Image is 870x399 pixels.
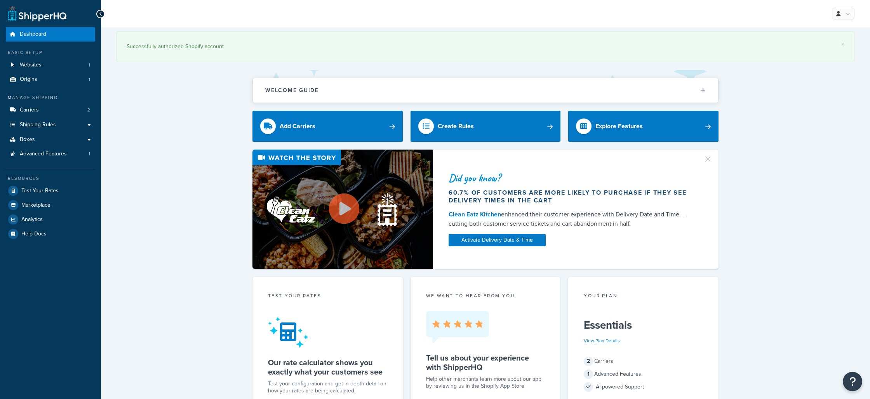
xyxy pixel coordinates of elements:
div: Successfully authorized Shopify account [127,41,844,52]
h5: Essentials [584,319,703,331]
div: Basic Setup [6,49,95,56]
a: View Plan Details [584,337,620,344]
span: Origins [20,76,37,83]
div: 60.7% of customers are more likely to purchase if they see delivery times in the cart [449,189,694,204]
span: Boxes [20,136,35,143]
span: 1 [89,76,90,83]
span: Help Docs [21,231,47,237]
div: Explore Features [595,121,643,132]
span: 1 [89,62,90,68]
div: Test your rates [268,292,387,301]
button: Welcome Guide [253,78,718,103]
li: Carriers [6,103,95,117]
a: Shipping Rules [6,118,95,132]
a: Carriers2 [6,103,95,117]
div: AI-powered Support [584,382,703,392]
h5: Tell us about your experience with ShipperHQ [426,353,545,372]
span: Advanced Features [20,151,67,157]
div: Did you know? [449,172,694,183]
a: Analytics [6,213,95,227]
div: Manage Shipping [6,94,95,101]
h5: Our rate calculator shows you exactly what your customers see [268,358,387,376]
span: Shipping Rules [20,122,56,128]
div: Carriers [584,356,703,367]
button: Open Resource Center [843,372,862,391]
a: Add Carriers [252,111,403,142]
a: × [841,41,844,47]
h2: Welcome Guide [265,87,319,93]
li: Origins [6,72,95,87]
a: Test Your Rates [6,184,95,198]
span: 1 [89,151,90,157]
a: Marketplace [6,198,95,212]
li: Websites [6,58,95,72]
a: Dashboard [6,27,95,42]
a: Help Docs [6,227,95,241]
div: Test your configuration and get in-depth detail on how your rates are being calculated. [268,380,387,394]
span: Marketplace [21,202,50,209]
div: Create Rules [438,121,474,132]
a: Websites1 [6,58,95,72]
a: Activate Delivery Date & Time [449,234,546,246]
div: Your Plan [584,292,703,301]
p: Help other merchants learn more about our app by reviewing us in the Shopify App Store. [426,376,545,390]
div: Add Carriers [280,121,315,132]
a: Advanced Features1 [6,147,95,161]
span: Carriers [20,107,39,113]
a: Boxes [6,132,95,147]
a: Explore Features [568,111,719,142]
span: 2 [87,107,90,113]
span: Analytics [21,216,43,223]
div: Resources [6,175,95,182]
p: we want to hear from you [426,292,545,299]
span: Dashboard [20,31,46,38]
span: Websites [20,62,42,68]
div: enhanced their customer experience with Delivery Date and Time — cutting both customer service ti... [449,210,694,228]
span: 1 [584,369,593,379]
a: Origins1 [6,72,95,87]
a: Create Rules [411,111,561,142]
span: 2 [584,357,593,366]
a: Clean Eatz Kitchen [449,210,501,219]
span: Test Your Rates [21,188,59,194]
img: Video thumbnail [252,150,433,269]
li: Advanced Features [6,147,95,161]
div: Advanced Features [584,369,703,380]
